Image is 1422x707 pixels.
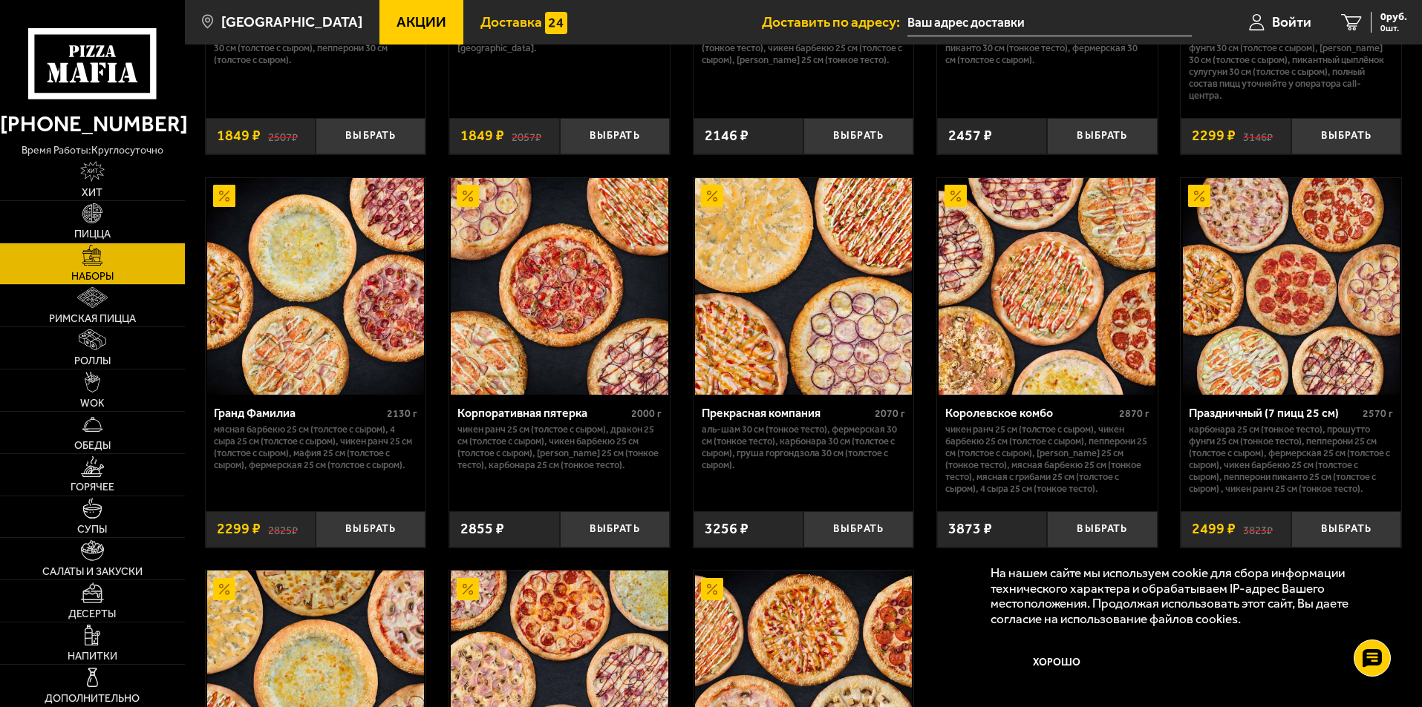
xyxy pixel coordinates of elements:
span: 2870 г [1119,407,1149,420]
button: Выбрать [1291,511,1401,547]
p: Мясная Барбекю 25 см (толстое с сыром), 4 сыра 25 см (толстое с сыром), Чикен Ранч 25 см (толстое... [214,424,418,471]
span: Наборы [71,272,114,282]
span: 2000 г [631,407,662,420]
img: Праздничный (7 пицц 25 см) [1183,178,1400,395]
img: Корпоративная пятерка [451,178,668,395]
button: Выбрать [560,118,670,154]
button: Выбрать [560,511,670,547]
span: 2855 ₽ [460,522,504,536]
a: АкционныйПрекрасная компания [694,178,914,395]
span: 2499 ₽ [1192,522,1236,536]
span: 2146 ₽ [705,128,748,143]
span: 2299 ₽ [217,522,261,536]
span: Акции [397,15,446,29]
span: [GEOGRAPHIC_DATA] [221,15,362,29]
span: 2070 г [875,407,905,420]
a: АкционныйКорпоративная пятерка [449,178,670,395]
input: Ваш адрес доставки [907,9,1192,36]
span: 0 шт. [1380,24,1407,33]
p: На нашем сайте мы используем cookie для сбора информации технического характера и обрабатываем IP... [991,565,1379,627]
s: 3146 ₽ [1243,128,1273,143]
s: 3823 ₽ [1243,522,1273,536]
span: Римская пицца [49,314,136,324]
button: Выбрать [316,511,425,547]
a: АкционныйГранд Фамилиа [206,178,426,395]
button: Выбрать [803,118,913,154]
p: Чикен Ранч 25 см (толстое с сыром), Дракон 25 см (толстое с сыром), Чикен Барбекю 25 см (толстое ... [457,424,662,471]
p: Дракон 30 см (толстое с сыром), Деревенская 30 см (толстое с сыром), Пепперони 30 см (толстое с с... [214,30,418,66]
img: Акционный [701,578,723,600]
span: 1849 ₽ [217,128,261,143]
s: 2057 ₽ [512,128,541,143]
span: 2457 ₽ [948,128,992,143]
img: 15daf4d41897b9f0e9f617042186c801.svg [545,12,567,34]
span: 2570 г [1363,407,1393,420]
span: Обеды [74,441,111,451]
img: Акционный [457,185,479,207]
p: Карбонара 30 см (толстое с сыром), Прошутто Фунги 30 см (толстое с сыром), [PERSON_NAME] 30 см (т... [1189,30,1393,102]
p: Аль-Шам 30 см (тонкое тесто), Фермерская 30 см (тонкое тесто), Карбонара 30 см (толстое с сыром),... [702,424,906,471]
span: WOK [80,398,105,409]
img: Прекрасная компания [695,178,912,395]
span: Пицца [74,229,111,240]
div: Праздничный (7 пицц 25 см) [1189,406,1359,420]
img: Акционный [1188,185,1210,207]
span: Десерты [68,609,116,619]
span: Доставка [480,15,542,29]
div: Прекрасная компания [702,406,872,420]
a: АкционныйКоролевское комбо [937,178,1158,395]
div: Корпоративная пятерка [457,406,627,420]
img: Гранд Фамилиа [207,178,424,395]
span: 2299 ₽ [1192,128,1236,143]
span: Войти [1272,15,1311,29]
button: Выбрать [803,511,913,547]
button: Выбрать [1291,118,1401,154]
img: Акционный [213,185,235,207]
a: АкционныйПраздничный (7 пицц 25 см) [1181,178,1401,395]
div: Гранд Фамилиа [214,406,384,420]
span: Хит [82,188,102,198]
span: 2130 г [387,407,417,420]
s: 2825 ₽ [268,522,298,536]
span: Доставить по адресу: [762,15,907,29]
span: 3256 ₽ [705,522,748,536]
button: Хорошо [991,641,1124,685]
p: Чикен Ранч 25 см (толстое с сыром), Чикен Барбекю 25 см (толстое с сыром), Пепперони 25 см (толст... [945,424,1149,495]
span: 3873 ₽ [948,522,992,536]
button: Выбрать [316,118,425,154]
span: Супы [77,525,107,535]
span: Салаты и закуски [42,567,143,577]
span: 0 руб. [1380,12,1407,22]
button: Выбрать [1047,118,1157,154]
div: Королевское комбо [945,406,1115,420]
s: 2507 ₽ [268,128,298,143]
span: 1849 ₽ [460,128,504,143]
img: Акционный [457,578,479,600]
img: Королевское комбо [939,178,1155,395]
img: Акционный [945,185,967,207]
span: Дополнительно [45,694,140,704]
p: Аль-Шам 30 см (тонкое тесто), Пепперони Пиканто 30 см (тонкое тесто), Фермерская 30 см (толстое с... [945,30,1149,66]
img: Акционный [213,578,235,600]
span: Роллы [74,356,111,366]
p: Пепперони 25 см (толстое с сыром), 4 сыра 25 см (тонкое тесто), Чикен Барбекю 25 см (толстое с сы... [702,30,906,66]
button: Выбрать [1047,511,1157,547]
img: Акционный [701,185,723,207]
span: Горячее [71,482,114,493]
p: Карбонара 25 см (тонкое тесто), Прошутто Фунги 25 см (тонкое тесто), Пепперони 25 см (толстое с с... [1189,424,1393,495]
span: Напитки [68,651,117,662]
